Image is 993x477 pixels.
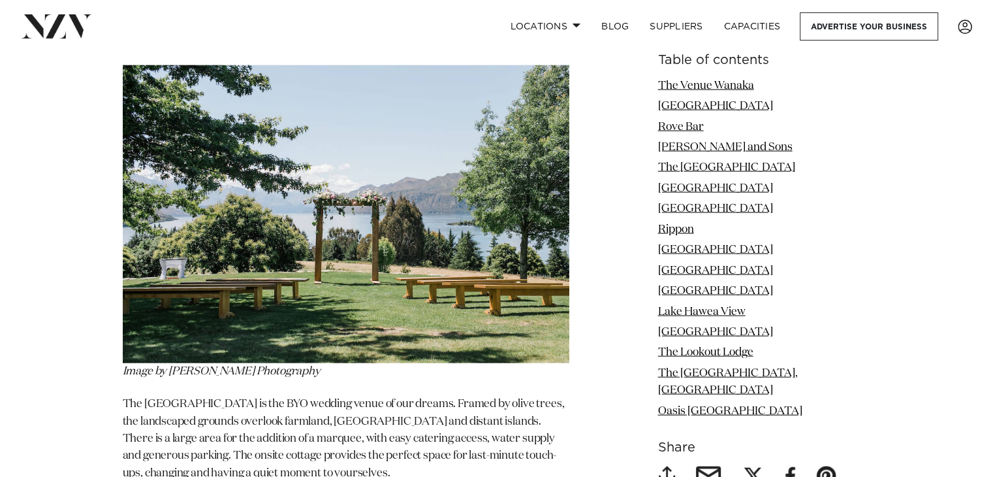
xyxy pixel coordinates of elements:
img: nzv-logo.png [21,14,92,38]
a: [GEOGRAPHIC_DATA] [658,203,773,214]
a: [GEOGRAPHIC_DATA] [658,182,773,193]
a: [GEOGRAPHIC_DATA] [658,285,773,296]
a: SUPPLIERS [639,12,713,41]
span: Image by [PERSON_NAME] Photography [123,366,321,377]
h6: Share [658,440,871,454]
a: BLOG [591,12,639,41]
a: Rippon [658,223,694,235]
a: The Lookout Lodge [658,347,753,358]
a: [PERSON_NAME] and Sons [658,141,793,152]
a: The [GEOGRAPHIC_DATA] [658,162,795,173]
a: Oasis [GEOGRAPHIC_DATA] [658,405,802,416]
h6: Table of contents [658,53,871,67]
a: Lake Hawea View [658,306,746,317]
a: [GEOGRAPHIC_DATA] [658,244,773,255]
a: [GEOGRAPHIC_DATA] [658,326,773,337]
a: Rove Bar [658,121,704,132]
a: Locations [499,12,591,41]
a: Capacities [714,12,791,41]
a: The Venue Wanaka [658,80,754,91]
a: Advertise your business [800,12,938,41]
a: [GEOGRAPHIC_DATA] [658,100,773,111]
a: [GEOGRAPHIC_DATA] [658,265,773,276]
a: The [GEOGRAPHIC_DATA], [GEOGRAPHIC_DATA] [658,367,798,395]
